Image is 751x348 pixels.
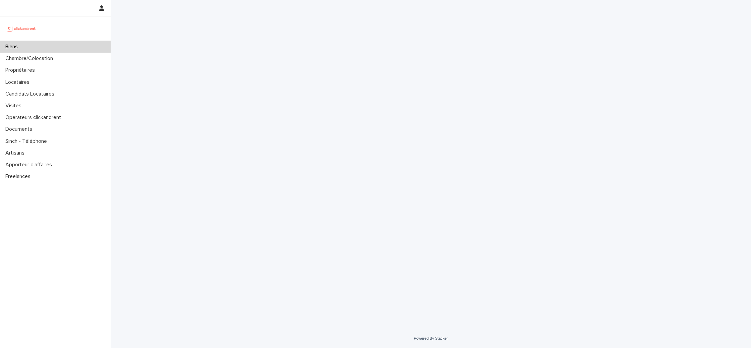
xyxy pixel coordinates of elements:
[3,91,60,97] p: Candidats Locataires
[3,67,40,73] p: Propriétaires
[414,336,448,340] a: Powered By Stacker
[3,150,30,156] p: Artisans
[3,44,23,50] p: Biens
[3,55,58,62] p: Chambre/Colocation
[3,103,27,109] p: Visites
[5,22,38,35] img: UCB0brd3T0yccxBKYDjQ
[3,114,66,121] p: Operateurs clickandrent
[3,79,35,85] p: Locataires
[3,162,57,168] p: Apporteur d'affaires
[3,173,36,180] p: Freelances
[3,138,52,144] p: Sinch - Téléphone
[3,126,38,132] p: Documents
